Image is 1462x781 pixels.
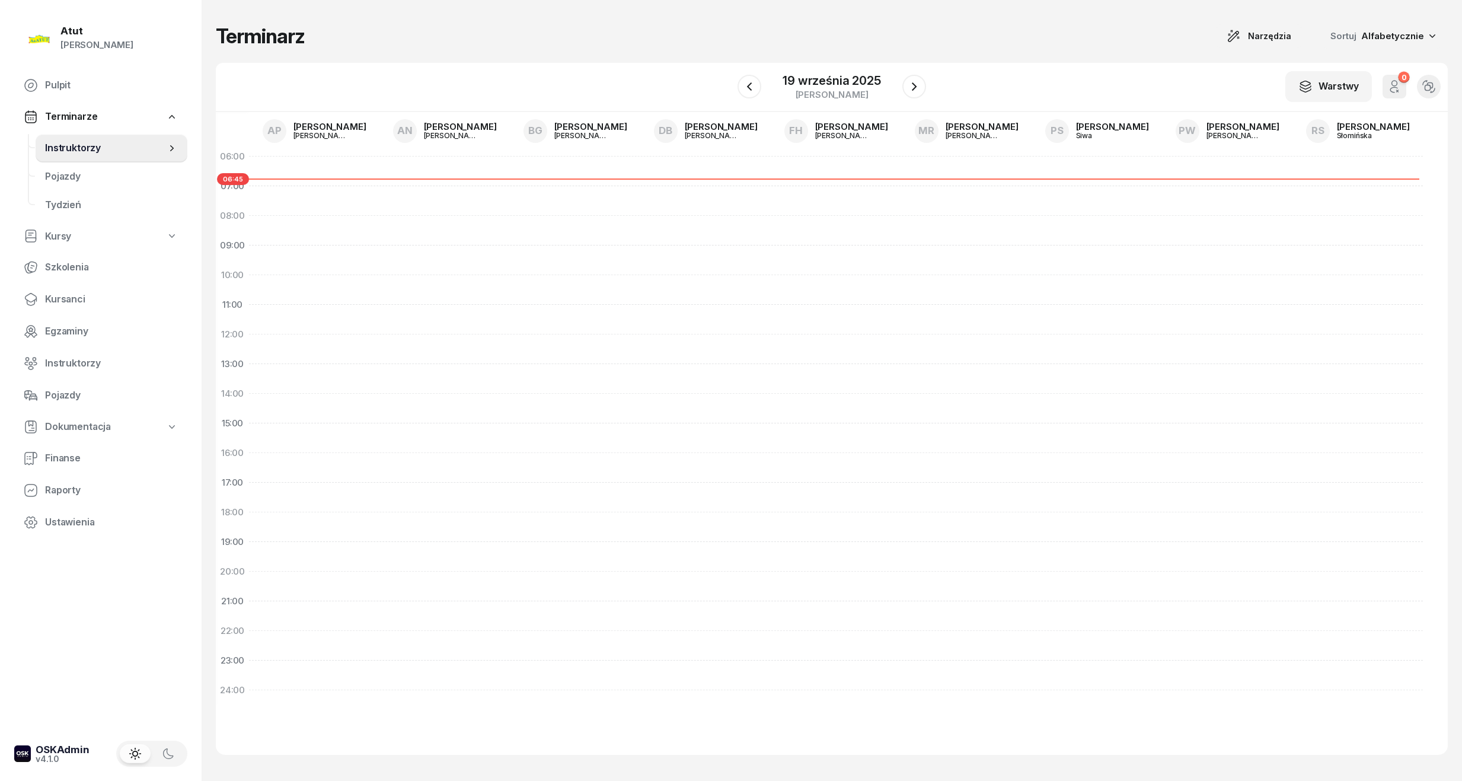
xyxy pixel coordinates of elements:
a: Pojazdy [14,381,187,410]
span: DB [659,126,672,136]
a: RS[PERSON_NAME]Słomińska [1297,116,1419,146]
span: Narzędzia [1248,29,1291,43]
div: [PERSON_NAME] [685,122,758,131]
a: Raporty [14,476,187,505]
img: logo-xs-dark@2x.png [14,745,31,762]
div: Siwa [1076,132,1133,139]
a: Kursy [14,223,187,250]
div: 16:00 [216,438,249,468]
div: 0 [1398,72,1409,83]
div: 19 września 2025 [783,75,880,87]
div: 19:00 [216,527,249,557]
span: PS [1051,126,1064,136]
a: Pulpit [14,71,187,100]
h1: Terminarz [216,25,305,47]
div: [PERSON_NAME] [293,132,350,139]
span: Egzaminy [45,324,178,339]
div: Atut [60,26,133,36]
div: 10:00 [216,260,249,290]
div: 08:00 [216,201,249,231]
div: [PERSON_NAME] [1206,132,1263,139]
a: Tydzień [36,191,187,219]
div: [PERSON_NAME] [685,132,742,139]
div: 11:00 [216,290,249,320]
button: Narzędzia [1216,24,1302,48]
span: Alfabetycznie [1361,30,1424,42]
span: AP [267,126,282,136]
div: 15:00 [216,409,249,438]
div: 14:00 [216,379,249,409]
div: [PERSON_NAME] [554,122,627,131]
a: PS[PERSON_NAME]Siwa [1036,116,1158,146]
span: MR [918,126,934,136]
div: Warstwy [1298,79,1359,94]
div: [PERSON_NAME] [1076,122,1149,131]
div: [PERSON_NAME] [1206,122,1279,131]
span: Pojazdy [45,388,178,403]
div: 17:00 [216,468,249,498]
div: [PERSON_NAME] [424,122,497,131]
span: RS [1311,126,1324,136]
button: Warstwy [1285,71,1372,102]
span: 06:45 [217,173,249,185]
span: AN [397,126,413,136]
div: 20:00 [216,557,249,586]
div: 21:00 [216,586,249,616]
button: 0 [1383,75,1406,98]
a: PW[PERSON_NAME][PERSON_NAME] [1166,116,1289,146]
span: Dokumentacja [45,419,111,435]
span: Ustawienia [45,515,178,530]
div: 06:00 [216,142,249,171]
div: [PERSON_NAME] [815,132,872,139]
div: 07:00 [216,171,249,201]
div: OSKAdmin [36,745,90,755]
div: [PERSON_NAME] [293,122,366,131]
div: [PERSON_NAME] [946,122,1019,131]
div: [PERSON_NAME] [554,132,611,139]
span: Instruktorzy [45,141,166,156]
a: Dokumentacja [14,413,187,441]
div: 13:00 [216,349,249,379]
a: Instruktorzy [14,349,187,378]
div: 24:00 [216,675,249,705]
div: 22:00 [216,616,249,646]
span: Sortuj [1330,28,1359,44]
span: Pulpit [45,78,178,93]
div: 09:00 [216,231,249,260]
span: Terminarze [45,109,97,125]
div: [PERSON_NAME] [815,122,888,131]
a: Ustawienia [14,508,187,537]
div: [PERSON_NAME] [60,37,133,53]
span: Szkolenia [45,260,178,275]
div: 18:00 [216,498,249,527]
span: Finanse [45,451,178,466]
span: FH [789,126,803,136]
a: Egzaminy [14,317,187,346]
a: Pojazdy [36,162,187,191]
a: Kursanci [14,285,187,314]
a: Szkolenia [14,253,187,282]
a: AP[PERSON_NAME][PERSON_NAME] [253,116,376,146]
a: Terminarze [14,103,187,130]
div: 12:00 [216,320,249,349]
span: Pojazdy [45,169,178,184]
span: Raporty [45,483,178,498]
span: Kursy [45,229,71,244]
a: MR[PERSON_NAME][PERSON_NAME] [905,116,1028,146]
a: DB[PERSON_NAME][PERSON_NAME] [644,116,767,146]
button: Sortuj Alfabetycznie [1316,24,1448,49]
div: [PERSON_NAME] [424,132,481,139]
a: AN[PERSON_NAME][PERSON_NAME] [384,116,506,146]
a: Instruktorzy [36,134,187,162]
div: Słomińska [1337,132,1394,139]
span: BG [528,126,542,136]
a: BG[PERSON_NAME][PERSON_NAME] [514,116,637,146]
span: PW [1179,126,1196,136]
div: [PERSON_NAME] [946,132,1003,139]
span: Kursanci [45,292,178,307]
span: Instruktorzy [45,356,178,371]
div: [PERSON_NAME] [783,90,880,99]
div: [PERSON_NAME] [1337,122,1410,131]
span: Tydzień [45,197,178,213]
a: Finanse [14,444,187,473]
